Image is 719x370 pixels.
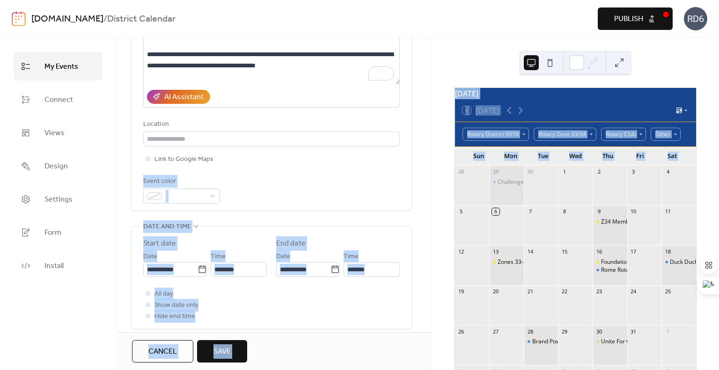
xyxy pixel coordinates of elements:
[498,178,602,186] div: Challenge Scholarship Golf Tournament
[462,147,495,166] div: Sun
[143,176,218,187] div: Event color
[593,338,627,346] div: Unite For Good Luncheon with Mark Maloney
[527,248,534,255] div: 14
[492,168,499,175] div: 29
[44,59,78,74] span: My Events
[164,92,204,103] div: AI Assistant
[147,90,210,104] button: AI Assistant
[143,251,157,262] span: Date
[527,288,534,295] div: 21
[276,251,290,262] span: Date
[595,208,602,215] div: 9
[664,288,671,295] div: 25
[559,147,592,166] div: Wed
[661,258,696,266] div: Duck Duck Jeep - Fundraiser
[624,147,656,166] div: Fri
[561,208,568,215] div: 8
[561,168,568,175] div: 1
[143,119,398,130] div: Location
[44,192,73,207] span: Settings
[148,346,177,357] span: Cancel
[154,311,195,322] span: Hide end time
[630,288,637,295] div: 24
[592,147,624,166] div: Thu
[598,7,673,30] button: Publish
[44,159,68,174] span: Design
[344,251,359,262] span: Time
[630,248,637,255] div: 17
[489,178,524,186] div: Challenge Scholarship Golf Tournament
[595,288,602,295] div: 23
[524,338,558,346] div: Brand Power - Not Just Another Logo Talk
[593,218,627,226] div: Z34 Membership Matters (DMC team and DG Core as available)
[14,152,103,180] a: Design
[492,288,499,295] div: 20
[14,118,103,147] a: Views
[458,248,465,255] div: 12
[103,10,107,28] b: /
[664,328,671,335] div: 1
[458,208,465,215] div: 5
[495,147,527,166] div: Mon
[12,11,26,26] img: logo
[630,168,637,175] div: 3
[197,340,247,363] button: Save
[664,208,671,215] div: 11
[498,258,618,266] div: Zones 33-34 Membership Action Plan Webinar
[601,266,699,274] div: Rome Rotary Roast - [PERSON_NAME]
[211,251,226,262] span: Time
[656,147,689,166] div: Sat
[527,168,534,175] div: 30
[684,7,707,30] div: RD6
[492,328,499,335] div: 27
[143,13,400,84] textarea: To enrich screen reader interactions, please activate Accessibility in Grammarly extension settings
[532,338,639,346] div: Brand Power - Not Just Another Logo Talk
[44,93,73,107] span: Connect
[614,14,643,25] span: Publish
[44,126,65,140] span: Views
[455,88,696,99] div: [DATE]
[154,154,213,165] span: Link to Google Maps
[593,258,627,266] div: Foundation Monthly Zoom (EPNCs, RRFC, E/MGA)
[154,300,198,311] span: Show date only
[458,288,465,295] div: 19
[31,10,103,28] a: [DOMAIN_NAME]
[630,208,637,215] div: 10
[14,218,103,247] a: Form
[276,238,306,249] div: End date
[595,328,602,335] div: 30
[132,340,193,363] button: Cancel
[527,328,534,335] div: 28
[561,248,568,255] div: 15
[527,208,534,215] div: 7
[213,346,231,357] span: Save
[14,251,103,280] a: Install
[489,258,524,266] div: Zones 33-34 Membership Action Plan Webinar
[458,168,465,175] div: 28
[492,208,499,215] div: 6
[143,238,176,249] div: Start date
[14,185,103,213] a: Settings
[593,266,627,274] div: Rome Rotary Roast - Frank Barron
[595,248,602,255] div: 16
[561,328,568,335] div: 29
[14,85,103,114] a: Connect
[154,289,173,300] span: All day
[44,259,64,273] span: Install
[527,147,559,166] div: Tue
[492,248,499,255] div: 13
[595,168,602,175] div: 2
[107,10,176,28] b: District Calendar
[664,248,671,255] div: 18
[561,288,568,295] div: 22
[44,225,61,240] span: Form
[458,328,465,335] div: 26
[630,328,637,335] div: 31
[664,168,671,175] div: 4
[143,221,191,232] span: Date and time
[14,52,103,80] a: My Events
